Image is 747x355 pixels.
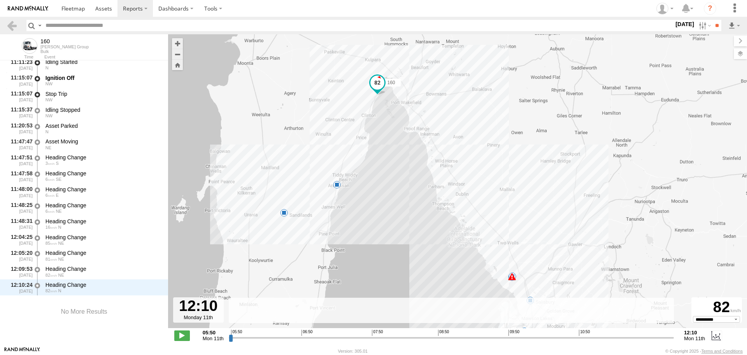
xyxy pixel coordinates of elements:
span: 6 [46,209,55,214]
div: © Copyright 2025 - [665,349,743,353]
span: Heading: 53 [58,273,64,277]
label: Search Query [37,20,43,31]
span: Heading: 27 [46,145,51,150]
span: 05:50 [231,330,242,336]
div: 11:47:58 [DATE] [6,169,33,183]
span: 6 [46,193,55,198]
div: 11:20:53 [DATE] [6,121,33,136]
span: Heading: 23 [58,257,64,261]
span: 82 [46,288,57,293]
div: Amin Vahidinezhad [654,3,676,14]
span: 85 [46,241,57,245]
div: Idling Started [46,58,161,65]
label: Play/Stop [174,330,190,341]
strong: 12:10 [684,330,705,336]
div: 11:48:25 [DATE] [6,201,33,215]
span: 3 [46,161,55,166]
span: 06:50 [302,330,312,336]
div: 82 [693,298,741,316]
div: Stop Trip [46,90,161,97]
span: 6 [46,177,55,182]
button: Zoom Home [172,60,183,70]
label: [DATE] [674,20,696,28]
div: Heading Change [46,265,161,272]
span: Heading: 94 [56,193,58,198]
span: Heading: 179 [56,161,58,166]
span: Heading: 22 [58,225,61,230]
div: 160 - View Asset History [40,38,89,44]
span: Heading: 22 [58,288,61,293]
div: 12:10:24 [DATE] [6,280,33,295]
span: 07:50 [372,330,383,336]
div: 12:04:25 [DATE] [6,233,33,247]
div: Bulk [40,49,89,54]
span: Heading: 320 [46,113,53,118]
a: Visit our Website [4,347,40,355]
span: 08:50 [438,330,449,336]
span: 82 [46,273,57,277]
div: 11:47:47 [DATE] [6,137,33,152]
span: 10:50 [579,330,590,336]
a: Terms and Conditions [701,349,743,353]
label: Export results as... [728,20,741,31]
span: Heading: 124 [56,177,61,182]
div: Heading Change [46,218,161,225]
label: Search Filter Options [696,20,712,31]
i: ? [704,2,716,15]
div: 11:11:23 [DATE] [6,57,33,72]
div: Time [6,55,33,59]
span: Mon 11th Aug 2025 [684,336,705,341]
span: Heading: 20 [46,65,49,70]
div: 12:09:53 [DATE] [6,265,33,279]
button: Zoom in [172,38,183,49]
img: rand-logo.svg [8,6,48,11]
span: Heading: 52 [56,209,61,214]
div: Heading Change [46,234,161,241]
span: Heading: 320 [46,97,53,102]
span: 16 [46,225,57,230]
button: Zoom out [172,49,183,60]
div: Asset Parked [46,122,161,129]
span: 81 [46,257,57,261]
span: Heading: 54 [58,241,64,245]
span: Heading: 18 [46,129,49,134]
div: Ignition Off [46,74,161,81]
div: Heading Change [46,281,161,288]
div: 11:15:07 [DATE] [6,73,33,88]
a: Back to previous Page [6,20,18,31]
span: 160 [388,79,395,85]
div: Version: 305.01 [338,349,368,353]
div: [PERSON_NAME] Group [40,44,89,49]
div: 11:47:51 [DATE] [6,153,33,168]
div: 11:48:00 [DATE] [6,185,33,199]
div: 11:15:37 [DATE] [6,105,33,120]
span: Heading: 320 [46,81,53,86]
div: Heading Change [46,170,161,177]
span: 09:50 [509,330,519,336]
div: Heading Change [46,249,161,256]
div: Heading Change [46,154,161,161]
div: Heading Change [46,186,161,193]
div: 11:48:31 [DATE] [6,217,33,231]
div: Event [44,55,168,59]
div: 12:05:20 [DATE] [6,249,33,263]
div: Idling Stopped [46,106,161,113]
span: Mon 11th Aug 2025 [203,336,224,341]
div: 11:15:07 [DATE] [6,89,33,104]
strong: 05:50 [203,330,224,336]
div: Asset Moving [46,138,161,145]
div: Heading Change [46,202,161,209]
